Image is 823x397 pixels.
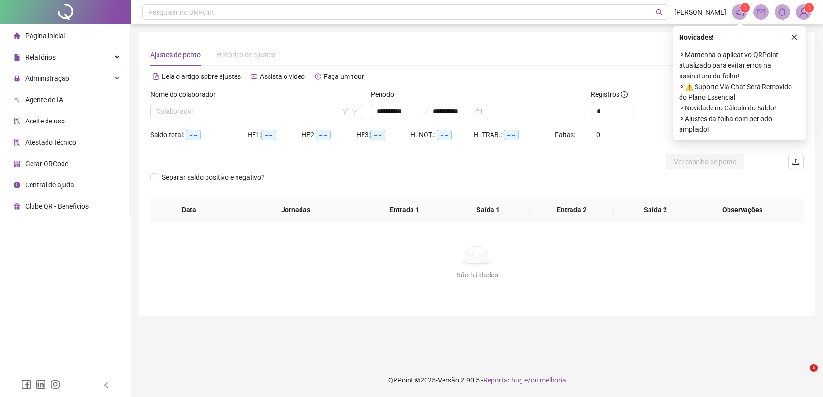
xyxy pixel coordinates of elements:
[656,9,663,16] span: search
[483,376,566,384] span: Reportar bug e/ou melhoria
[150,197,228,223] th: Data
[810,364,818,372] span: 1
[228,197,363,223] th: Jornadas
[679,32,714,43] span: Novidades !
[352,108,358,114] span: down
[438,376,459,384] span: Versão
[14,54,20,61] span: file
[25,32,65,40] span: Página inicial
[150,129,247,140] div: Saldo total:
[697,204,788,215] span: Observações
[807,4,811,11] span: 1
[14,203,20,210] span: gift
[316,130,331,140] span: --:--
[150,89,222,100] label: Nome do colaborador
[186,130,201,140] span: --:--
[301,129,356,140] div: HE 2:
[666,154,744,169] button: Ver espelho de ponto
[370,130,385,140] span: --:--
[530,197,613,223] th: Entrada 2
[446,197,530,223] th: Saída 1
[131,363,823,397] footer: QRPoint © 2025 - 2.90.5 -
[674,7,726,17] span: [PERSON_NAME]
[14,139,20,146] span: solution
[804,3,814,13] sup: Atualize o seu contato no menu Meus Dados
[25,117,65,125] span: Aceite de uso
[36,380,46,389] span: linkedin
[679,113,800,135] span: ⚬ Ajustes da folha com período ampliado!
[555,131,577,138] span: Faltas:
[504,130,519,140] span: --:--
[363,197,446,223] th: Entrada 1
[421,107,429,115] span: to
[614,197,697,223] th: Saída 2
[596,131,600,138] span: 0
[474,129,555,140] div: H. TRAB.:
[324,73,364,80] span: Faça um tour
[25,53,56,61] span: Relatórios
[735,8,744,16] span: notification
[792,158,800,166] span: upload
[14,75,20,82] span: lock
[21,380,31,389] span: facebook
[757,8,765,16] span: mail
[591,89,628,100] span: Registros
[25,202,89,210] span: Clube QR - Beneficios
[153,73,159,80] span: file-text
[162,270,792,280] div: Não há dados
[260,73,305,80] span: Assista o vídeo
[251,73,257,80] span: youtube
[796,5,811,19] img: 81079
[411,129,474,140] div: H. NOT.:
[162,73,241,80] span: Leia o artigo sobre ajustes
[25,96,63,104] span: Agente de IA
[103,382,110,389] span: left
[421,107,429,115] span: swap-right
[778,8,787,16] span: bell
[437,130,452,140] span: --:--
[740,3,750,13] sup: 1
[621,91,628,98] span: info-circle
[25,160,68,168] span: Gerar QRCode
[14,118,20,124] span: audit
[261,130,276,140] span: --:--
[342,108,348,114] span: filter
[247,129,301,140] div: HE 1:
[744,4,747,11] span: 1
[25,138,76,146] span: Atestado técnico
[315,73,321,80] span: history
[679,81,800,103] span: ⚬ ⚠️ Suporte Via Chat Será Removido do Plano Essencial
[679,103,800,113] span: ⚬ Novidade no Cálculo do Saldo!
[791,34,798,41] span: close
[356,129,411,140] div: HE 3:
[371,89,400,100] label: Período
[150,51,201,59] span: Ajustes de ponto
[25,181,74,189] span: Central de ajuda
[689,197,795,223] th: Observações
[790,364,813,387] iframe: Intercom live chat
[14,182,20,188] span: info-circle
[50,380,60,389] span: instagram
[216,51,275,59] span: Histórico de ajustes
[14,32,20,39] span: home
[25,75,69,82] span: Administração
[679,49,800,81] span: ⚬ Mantenha o aplicativo QRPoint atualizado para evitar erros na assinatura da folha!
[14,160,20,167] span: qrcode
[158,172,269,183] span: Separar saldo positivo e negativo?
